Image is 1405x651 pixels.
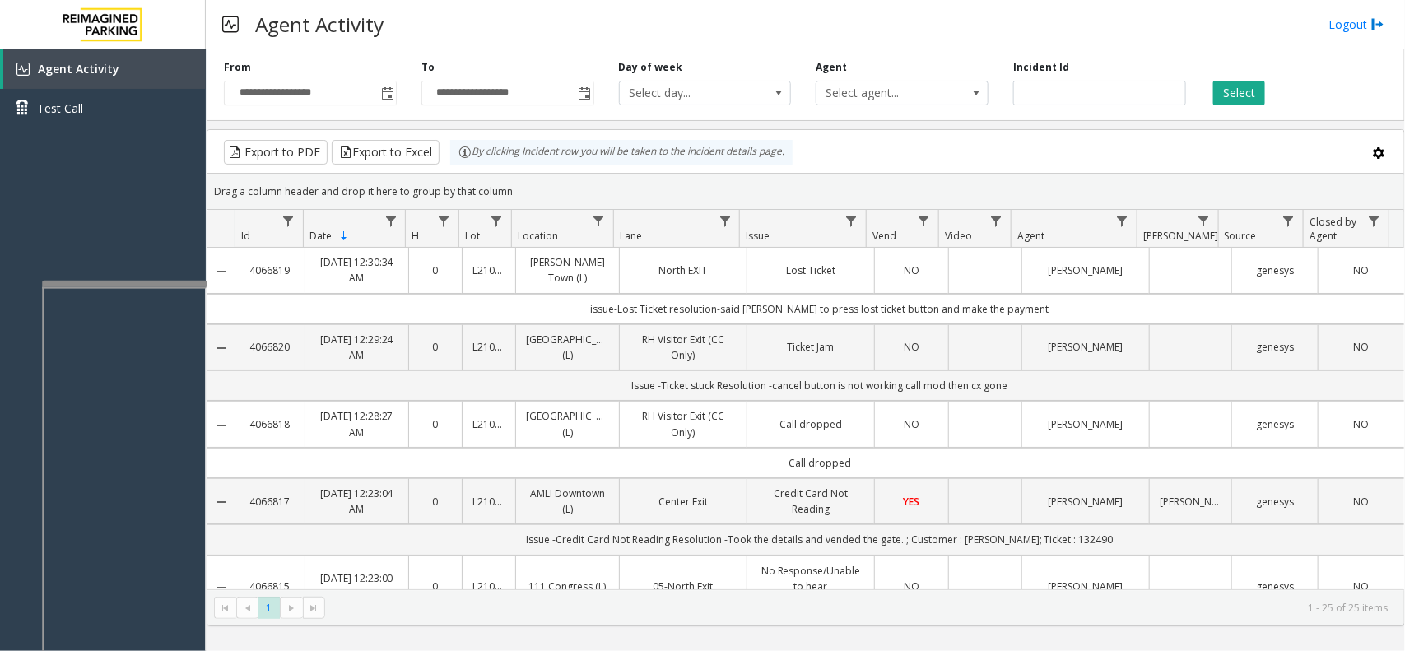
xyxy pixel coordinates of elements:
[235,370,1404,401] td: Issue -Ticket stuck Resolution -cancel button is not working call mod then cx gone
[337,230,351,243] span: Sortable
[241,229,250,243] span: Id
[315,486,398,517] a: [DATE] 12:23:04 AM
[458,146,472,159] img: infoIcon.svg
[412,229,420,243] span: H
[472,494,505,509] a: L21063900
[885,494,937,509] a: YES
[335,601,1388,615] kendo-pager-info: 1 - 25 of 25 items
[757,486,864,517] a: Credit Card Not Reading
[1242,416,1308,432] a: genesys
[207,265,235,278] a: Collapse Details
[885,339,937,355] a: NO
[207,177,1404,206] div: Drag a column header and drop it here to group by that column
[222,4,239,44] img: pageIcon
[620,229,642,243] span: Lane
[1242,339,1308,355] a: genesys
[1160,494,1221,509] a: [PERSON_NAME]
[913,210,935,232] a: Vend Filter Menu
[518,229,558,243] span: Location
[1353,495,1369,509] span: NO
[1013,60,1069,75] label: Incident Id
[1032,339,1139,355] a: [PERSON_NAME]
[816,81,953,105] span: Select agent...
[258,597,280,619] span: Page 1
[421,60,435,75] label: To
[526,408,609,439] a: [GEOGRAPHIC_DATA] (L)
[1242,579,1308,594] a: genesys
[1017,229,1044,243] span: Agent
[630,332,737,363] a: RH Visitor Exit (CC Only)
[1328,339,1394,355] a: NO
[630,494,737,509] a: Center Exit
[245,263,295,278] a: 4066819
[872,229,896,243] span: Vend
[472,339,505,355] a: L21077700
[757,263,864,278] a: Lost Ticket
[37,100,83,117] span: Test Call
[419,494,452,509] a: 0
[486,210,508,232] a: Lot Filter Menu
[885,263,937,278] a: NO
[207,210,1404,589] div: Data table
[277,210,300,232] a: Id Filter Menu
[315,570,398,602] a: [DATE] 12:23:00 AM
[419,339,452,355] a: 0
[432,210,454,232] a: H Filter Menu
[1277,210,1300,232] a: Source Filter Menu
[526,332,609,363] a: [GEOGRAPHIC_DATA] (L)
[315,254,398,286] a: [DATE] 12:30:34 AM
[619,60,683,75] label: Day of week
[207,581,235,594] a: Collapse Details
[378,81,396,105] span: Toggle popup
[945,229,972,243] span: Video
[207,342,235,355] a: Collapse Details
[630,579,737,594] a: 05-North Exit
[1353,417,1369,431] span: NO
[1310,215,1356,243] span: Closed by Agent
[245,579,295,594] a: 4066815
[1225,229,1257,243] span: Source
[1353,579,1369,593] span: NO
[757,416,864,432] a: Call dropped
[1111,210,1133,232] a: Agent Filter Menu
[472,416,505,432] a: L21077700
[620,81,756,105] span: Select day...
[472,579,505,594] a: L21066000
[588,210,610,232] a: Location Filter Menu
[309,229,332,243] span: Date
[840,210,863,232] a: Issue Filter Menu
[3,49,206,89] a: Agent Activity
[714,210,736,232] a: Lane Filter Menu
[235,524,1404,555] td: Issue -Credit Card Not Reading Resolution -Took the details and vended the gate. ; Customer : [PE...
[526,579,609,594] a: 111 Congress (L)
[247,4,392,44] h3: Agent Activity
[38,61,119,77] span: Agent Activity
[904,263,919,277] span: NO
[1032,579,1139,594] a: [PERSON_NAME]
[747,229,770,243] span: Issue
[379,210,402,232] a: Date Filter Menu
[904,495,920,509] span: YES
[885,416,937,432] a: NO
[419,263,452,278] a: 0
[575,81,593,105] span: Toggle popup
[224,140,328,165] button: Export to PDF
[630,263,737,278] a: North EXIT
[1242,263,1308,278] a: genesys
[245,339,295,355] a: 4066820
[904,417,919,431] span: NO
[419,579,452,594] a: 0
[1371,16,1384,33] img: logout
[1353,340,1369,354] span: NO
[235,448,1404,478] td: Call dropped
[315,332,398,363] a: [DATE] 12:29:24 AM
[904,579,919,593] span: NO
[245,494,295,509] a: 4066817
[904,340,919,354] span: NO
[1328,263,1394,278] a: NO
[1242,494,1308,509] a: genesys
[16,63,30,76] img: 'icon'
[630,408,737,439] a: RH Visitor Exit (CC Only)
[1032,416,1139,432] a: [PERSON_NAME]
[1032,263,1139,278] a: [PERSON_NAME]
